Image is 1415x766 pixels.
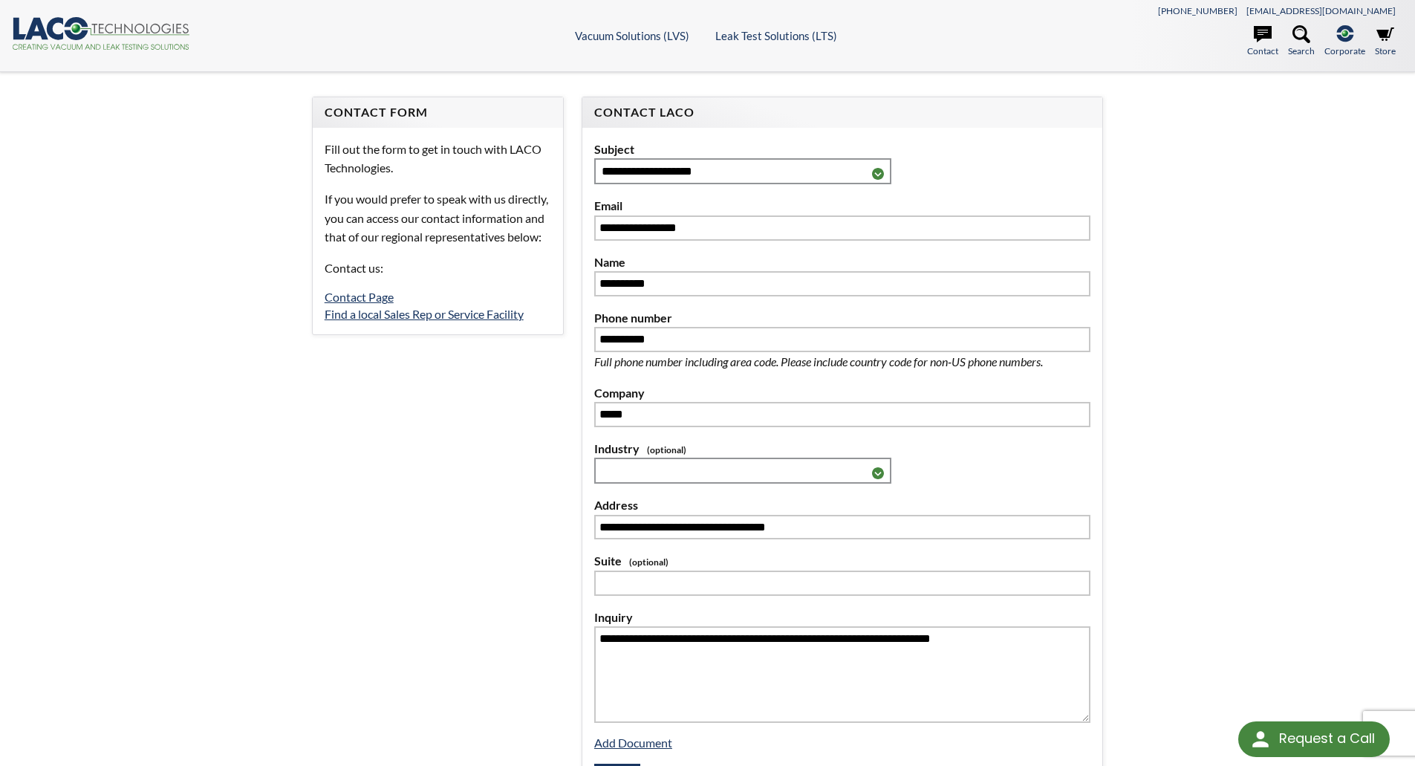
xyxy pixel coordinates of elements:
div: Request a Call [1238,721,1390,757]
p: Contact us: [325,259,551,278]
p: If you would prefer to speak with us directly, you can access our contact information and that of... [325,189,551,247]
label: Subject [594,140,1090,159]
span: Corporate [1324,44,1365,58]
div: Request a Call [1279,721,1375,756]
a: Find a local Sales Rep or Service Facility [325,307,524,321]
a: Contact [1247,25,1278,58]
a: Leak Test Solutions (LTS) [715,29,837,42]
label: Company [594,383,1090,403]
label: Email [594,196,1090,215]
a: [EMAIL_ADDRESS][DOMAIN_NAME] [1246,5,1396,16]
p: Fill out the form to get in touch with LACO Technologies. [325,140,551,178]
a: Vacuum Solutions (LVS) [575,29,689,42]
p: Full phone number including area code. Please include country code for non-US phone numbers. [594,352,1090,371]
label: Industry [594,439,1090,458]
a: Search [1288,25,1315,58]
a: Add Document [594,736,672,750]
h4: Contact Form [325,105,551,120]
a: Store [1375,25,1396,58]
h4: Contact LACO [594,105,1090,120]
img: round button [1249,727,1272,751]
label: Phone number [594,308,1090,328]
label: Name [594,253,1090,272]
label: Address [594,496,1090,515]
a: [PHONE_NUMBER] [1158,5,1237,16]
label: Inquiry [594,608,1090,627]
label: Suite [594,551,1090,571]
a: Contact Page [325,290,394,304]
